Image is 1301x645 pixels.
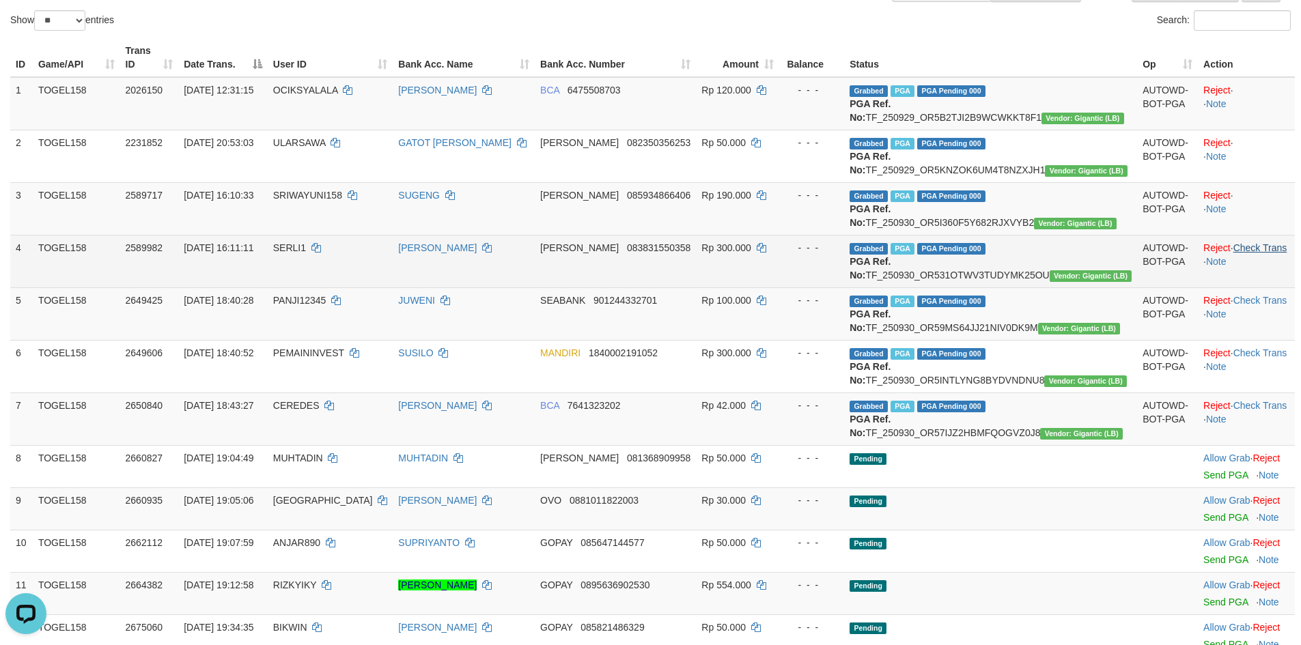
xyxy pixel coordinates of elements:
td: AUTOWD-BOT-PGA [1137,392,1198,445]
td: TOGEL158 [33,530,120,572]
span: GOPAY [540,622,572,633]
span: Pending [850,538,886,549]
label: Search: [1157,10,1291,31]
a: Check Trans [1233,347,1287,358]
span: Rp 190.000 [701,190,751,201]
span: Rp 300.000 [701,347,751,358]
span: Copy 083831550358 to clipboard [627,242,690,253]
td: TF_250930_OR59MS64JJ21NIV0DK9M [844,287,1137,340]
span: Rp 120.000 [701,85,751,96]
span: 2660827 [126,453,163,463]
td: TF_250929_OR5B2TJI2B9WCWKKT8F1 [844,77,1137,130]
span: Vendor URL: https://dashboard.q2checkout.com/secure [1038,323,1121,334]
td: AUTOWD-BOT-PGA [1137,287,1198,340]
a: Check Trans [1233,295,1287,306]
span: BIKWIN [273,622,307,633]
td: · · [1198,182,1295,235]
a: Reject [1203,137,1231,148]
span: Vendor URL: https://dashboard.q2checkout.com/secure [1045,165,1128,177]
span: · [1203,495,1253,506]
button: Open LiveChat chat widget [5,5,46,46]
a: Allow Grab [1203,579,1250,590]
th: Game/API: activate to sort column ascending [33,38,120,77]
a: Check Trans [1233,242,1287,253]
td: TF_250930_OR57IJZ2HBMFQOGVZ0J8 [844,392,1137,445]
span: Vendor URL: https://dashboard.q2checkout.com/secure [1050,270,1132,282]
a: Reject [1253,495,1280,506]
span: Rp 50.000 [701,137,746,148]
span: PANJI12345 [273,295,326,306]
th: Balance [779,38,844,77]
a: Allow Grab [1203,537,1250,548]
span: BCA [540,85,559,96]
span: [DATE] 19:05:06 [184,495,253,506]
span: GOPAY [540,579,572,590]
span: Copy 1840002191052 to clipboard [589,347,658,358]
span: Rp 50.000 [701,622,746,633]
a: Note [1259,554,1279,565]
a: Reject [1203,190,1231,201]
span: Grabbed [850,243,888,255]
span: Copy 0895636902530 to clipboard [580,579,649,590]
span: [DATE] 19:04:49 [184,453,253,463]
span: Vendor URL: https://dashboard.q2checkout.com/secure [1040,428,1123,440]
span: 2649425 [126,295,163,306]
td: 11 [10,572,33,614]
a: Note [1259,470,1279,481]
a: Reject [1203,242,1231,253]
b: PGA Ref. No: [850,151,891,175]
select: Showentries [34,10,85,31]
span: Vendor URL: https://dashboard.q2checkout.com/secure [1041,113,1124,124]
span: [DATE] 20:53:03 [184,137,253,148]
td: 4 [10,235,33,287]
td: · · [1198,235,1295,287]
input: Search: [1194,10,1291,31]
td: 2 [10,130,33,182]
span: MANDIRI [540,347,580,358]
td: TOGEL158 [33,235,120,287]
span: [DATE] 18:40:52 [184,347,253,358]
th: Status [844,38,1137,77]
span: Copy 0881011822003 to clipboard [570,495,639,506]
span: · [1203,453,1253,463]
span: 2649606 [126,347,163,358]
td: · · [1198,287,1295,340]
span: [DATE] 19:12:58 [184,579,253,590]
div: - - - [785,451,839,465]
td: TOGEL158 [33,130,120,182]
a: Reject [1253,579,1280,590]
td: · [1198,487,1295,530]
a: Reject [1203,295,1231,306]
a: Note [1259,512,1279,523]
a: SUSILO [398,347,433,358]
span: PGA Pending [917,138,985,149]
span: [PERSON_NAME] [540,453,619,463]
span: PGA Pending [917,296,985,307]
a: Send PGA [1203,554,1248,565]
span: Rp 100.000 [701,295,751,306]
span: SERLI1 [273,242,306,253]
span: BCA [540,400,559,411]
a: [PERSON_NAME] [398,400,477,411]
b: PGA Ref. No: [850,98,891,123]
th: ID [10,38,33,77]
span: Grabbed [850,190,888,202]
span: Marked by azecs1 [891,85,914,97]
a: [PERSON_NAME] [398,242,477,253]
div: - - - [785,493,839,507]
span: 2650840 [126,400,163,411]
span: 2231852 [126,137,163,148]
span: Copy 082350356253 to clipboard [627,137,690,148]
td: TOGEL158 [33,487,120,530]
a: Reject [1253,453,1280,463]
a: Note [1259,597,1279,607]
a: MUHTADIN [398,453,448,463]
td: 8 [10,445,33,487]
span: MUHTADIN [273,453,323,463]
span: Copy 901244332701 to clipboard [593,295,657,306]
td: AUTOWD-BOT-PGA [1137,340,1198,392]
div: - - - [785,293,839,307]
a: SUPRIYANTO [398,537,460,548]
td: 1 [10,77,33,130]
td: TOGEL158 [33,392,120,445]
